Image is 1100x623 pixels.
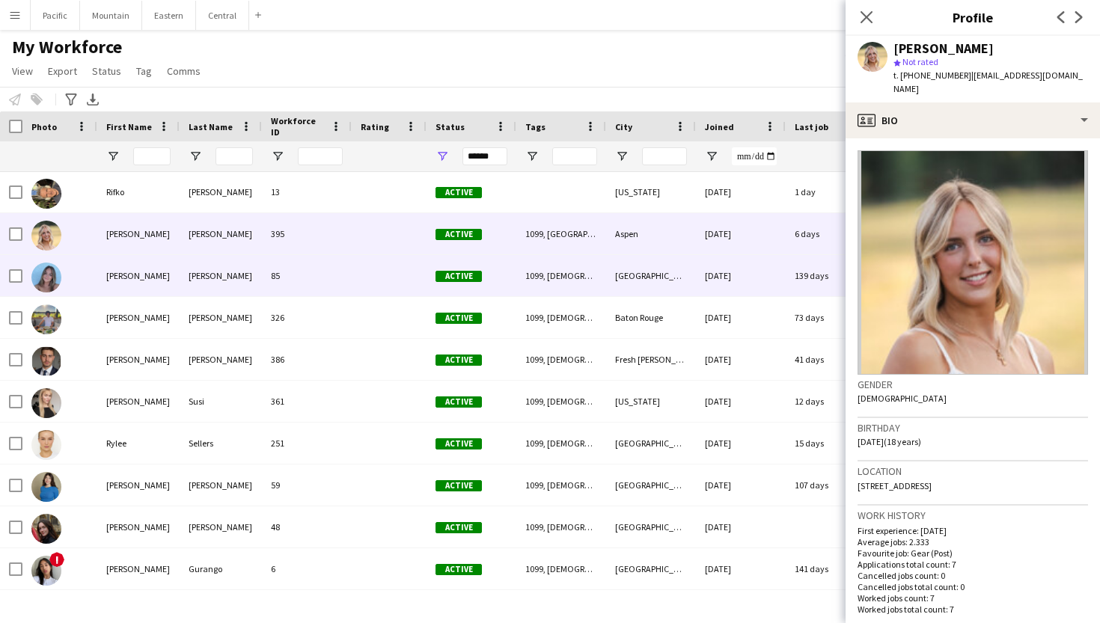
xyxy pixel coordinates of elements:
[696,548,786,589] div: [DATE]
[180,423,262,464] div: Sellers
[696,339,786,380] div: [DATE]
[606,506,696,547] div: [GEOGRAPHIC_DATA]
[262,381,352,422] div: 361
[696,255,786,296] div: [DATE]
[271,115,325,138] span: Workforce ID
[262,171,352,212] div: 13
[516,506,606,547] div: 1099, [DEMOGRAPHIC_DATA], [US_STATE], Northeast
[180,464,262,506] div: [PERSON_NAME]
[97,506,180,547] div: [PERSON_NAME]
[615,150,629,163] button: Open Filter Menu
[180,339,262,380] div: [PERSON_NAME]
[189,121,233,132] span: Last Name
[133,147,171,165] input: First Name Filter Input
[262,255,352,296] div: 85
[12,36,122,58] span: My Workforce
[436,313,482,324] span: Active
[92,64,121,78] span: Status
[516,464,606,506] div: 1099, [DEMOGRAPHIC_DATA], [GEOGRAPHIC_DATA], [GEOGRAPHIC_DATA]
[6,61,39,81] a: View
[858,547,1088,559] p: Favourite job: Gear (Post)
[31,304,61,334] img: Robert Simpson
[189,150,202,163] button: Open Filter Menu
[167,64,201,78] span: Comms
[436,522,482,533] span: Active
[42,61,83,81] a: Export
[180,171,262,212] div: [PERSON_NAME]
[31,430,61,460] img: Rylee Sellers
[516,297,606,338] div: 1099, [DEMOGRAPHIC_DATA], [GEOGRAPHIC_DATA], [GEOGRAPHIC_DATA]
[436,355,482,366] span: Active
[97,423,180,464] div: Rylee
[516,213,606,254] div: 1099, [GEOGRAPHIC_DATA], [GEOGRAPHIC_DATA], [DEMOGRAPHIC_DATA], [GEOGRAPHIC_DATA]
[97,297,180,338] div: [PERSON_NAME]
[786,255,876,296] div: 139 days
[858,378,1088,391] h3: Gender
[97,213,180,254] div: [PERSON_NAME]
[436,396,482,408] span: Active
[606,548,696,589] div: [GEOGRAPHIC_DATA]
[858,393,947,404] span: [DEMOGRAPHIC_DATA]
[436,480,482,491] span: Active
[795,121,828,132] span: Last job
[893,42,994,55] div: [PERSON_NAME]
[161,61,207,81] a: Comms
[31,556,61,586] img: Sam Gurango
[858,509,1088,522] h3: Work history
[31,346,61,376] img: roberto araujo
[858,592,1088,604] p: Worked jobs count: 7
[31,221,61,251] img: Riley Byford
[97,464,180,506] div: [PERSON_NAME]
[696,213,786,254] div: [DATE]
[858,536,1088,547] p: Average jobs: 2.333
[858,421,1088,435] h3: Birthday
[858,150,1088,375] img: Crew avatar or photo
[180,297,262,338] div: [PERSON_NAME]
[606,381,696,422] div: [US_STATE]
[606,339,696,380] div: Fresh [PERSON_NAME]
[606,255,696,296] div: [GEOGRAPHIC_DATA]
[696,464,786,506] div: [DATE]
[12,64,33,78] span: View
[858,559,1088,570] p: Applications total count: 7
[62,90,80,108] app-action-btn: Advanced filters
[516,255,606,296] div: 1099, [DEMOGRAPHIC_DATA], Northeast, [US_STATE], [GEOGRAPHIC_DATA]
[180,548,262,589] div: Gurango
[858,604,1088,615] p: Worked jobs total count: 7
[786,423,876,464] div: 15 days
[525,150,539,163] button: Open Filter Menu
[97,255,180,296] div: [PERSON_NAME]
[858,581,1088,592] p: Cancelled jobs total count: 0
[361,121,389,132] span: Rating
[262,213,352,254] div: 395
[180,255,262,296] div: [PERSON_NAME]
[180,213,262,254] div: [PERSON_NAME]
[436,187,482,198] span: Active
[136,64,152,78] span: Tag
[786,213,876,254] div: 6 days
[436,271,482,282] span: Active
[97,381,180,422] div: [PERSON_NAME]
[31,1,80,30] button: Pacific
[786,297,876,338] div: 73 days
[705,121,734,132] span: Joined
[705,150,718,163] button: Open Filter Menu
[106,121,152,132] span: First Name
[262,297,352,338] div: 326
[262,423,352,464] div: 251
[696,297,786,338] div: [DATE]
[97,171,180,212] div: Rifko
[436,150,449,163] button: Open Filter Menu
[180,506,262,547] div: [PERSON_NAME]
[696,171,786,212] div: [DATE]
[31,121,57,132] span: Photo
[436,438,482,449] span: Active
[606,171,696,212] div: [US_STATE]
[49,552,64,567] span: !
[606,213,696,254] div: Aspen
[732,147,777,165] input: Joined Filter Input
[180,381,262,422] div: Susi
[858,464,1088,478] h3: Location
[606,464,696,506] div: [GEOGRAPHIC_DATA]
[606,423,696,464] div: [GEOGRAPHIC_DATA]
